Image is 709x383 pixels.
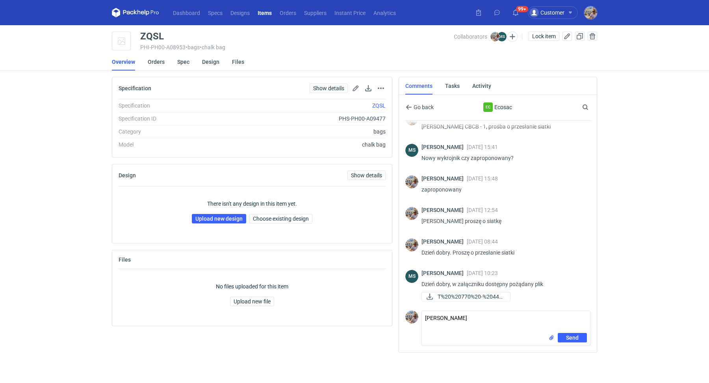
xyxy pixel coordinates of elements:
div: PHI-PH00-A08953 [140,44,454,50]
button: Upload new file [230,297,274,306]
span: Lock item [532,33,556,39]
a: Show details [310,84,348,93]
div: Michał Sokołowski [405,270,418,283]
button: Customer [528,6,584,19]
p: Dzień dobry. Proszę o przesłanie siatki [421,248,584,257]
div: T%20%20770%20-%20440%20x%20540%20x%20140%20wykrojnik.pdf [421,292,500,301]
a: Items [254,8,276,17]
div: Michał Sokołowski [405,144,418,157]
a: Suppliers [300,8,330,17]
a: Comments [405,77,432,95]
div: Ecosac [460,102,536,112]
div: ZQSL [140,32,164,41]
figcaption: MS [497,32,507,41]
img: Michał Palasek [405,310,418,324]
svg: Packhelp Pro [112,8,159,17]
img: Michał Palasek [405,175,418,188]
span: Go back [412,104,434,110]
button: Actions [376,84,386,93]
span: Choose existing design [253,216,309,221]
button: Lock item [529,32,559,41]
p: Dzień dobry, w załączniku dostępny pożądany plik [421,279,584,289]
div: Specification [119,102,225,110]
a: Orders [148,53,165,71]
p: Nowy wykrojnik czy zaproponowany? [421,153,584,163]
div: Customer [529,8,564,17]
span: [DATE] 12:54 [467,207,498,213]
button: Duplicate Item [575,32,585,41]
button: Choose existing design [249,214,312,223]
img: Michał Palasek [584,6,597,19]
span: [DATE] 10:23 [467,270,498,276]
button: Download specification [364,84,373,93]
div: Specification ID [119,115,225,123]
figcaption: Ec [483,102,493,112]
a: T%20%20770%20-%20440... [421,292,510,301]
a: Design [202,53,219,71]
span: • chalk bag [200,44,225,50]
div: chalk bag [225,141,386,149]
div: Model [119,141,225,149]
button: Delete item [588,32,597,41]
h2: Design [119,172,136,178]
figcaption: MS [405,144,418,157]
img: Michał Palasek [405,238,418,251]
p: There isn't any design in this item yet. [207,200,297,208]
div: PHS-PH00-A09477 [225,115,386,123]
span: [PERSON_NAME] [421,175,467,182]
p: [PERSON_NAME] proszę o siatkę [421,216,584,226]
a: Designs [226,8,254,17]
div: bags [225,128,386,136]
div: Ecosac [483,102,493,112]
button: Send [558,333,587,342]
span: [DATE] 15:48 [467,175,498,182]
a: Spec [177,53,189,71]
a: Instant Price [330,8,369,17]
h2: Specification [119,85,151,91]
img: Michał Palasek [405,207,418,220]
span: [PERSON_NAME] [421,238,467,245]
img: Michał Palasek [490,32,500,41]
p: zaproponowany [421,185,584,194]
button: Edit item [562,32,572,41]
span: [PERSON_NAME] [421,270,467,276]
textarea: [PERSON_NAME] [422,311,590,333]
p: [PERSON_NAME] CBCB - 1, prośba o przesłanie siatki [421,122,584,131]
span: • bags [186,44,200,50]
span: T%20%20770%20-%20440... [438,292,504,301]
span: [PERSON_NAME] [421,144,467,150]
a: Activity [472,77,491,95]
p: No files uploaded for this item [216,283,288,290]
a: Upload new design [192,214,246,223]
a: ZQSL [372,102,386,109]
figcaption: MS [405,270,418,283]
button: Edit collaborators [507,32,518,42]
a: Orders [276,8,300,17]
span: [DATE] 15:41 [467,144,498,150]
span: [PERSON_NAME] [421,207,467,213]
a: Tasks [445,77,460,95]
a: Analytics [369,8,400,17]
div: Category [119,128,225,136]
a: Dashboard [169,8,204,17]
button: Edit spec [351,84,360,93]
span: Send [566,335,579,340]
button: 99+ [509,6,522,19]
button: Go back [405,102,434,112]
span: [DATE] 08:44 [467,238,498,245]
span: Collaborators [454,33,487,40]
a: Show details [347,171,386,180]
a: Specs [204,8,226,17]
a: Overview [112,53,135,71]
h2: Files [119,257,131,263]
span: Upload new file [234,299,271,304]
input: Search [581,102,606,112]
a: Files [232,53,244,71]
